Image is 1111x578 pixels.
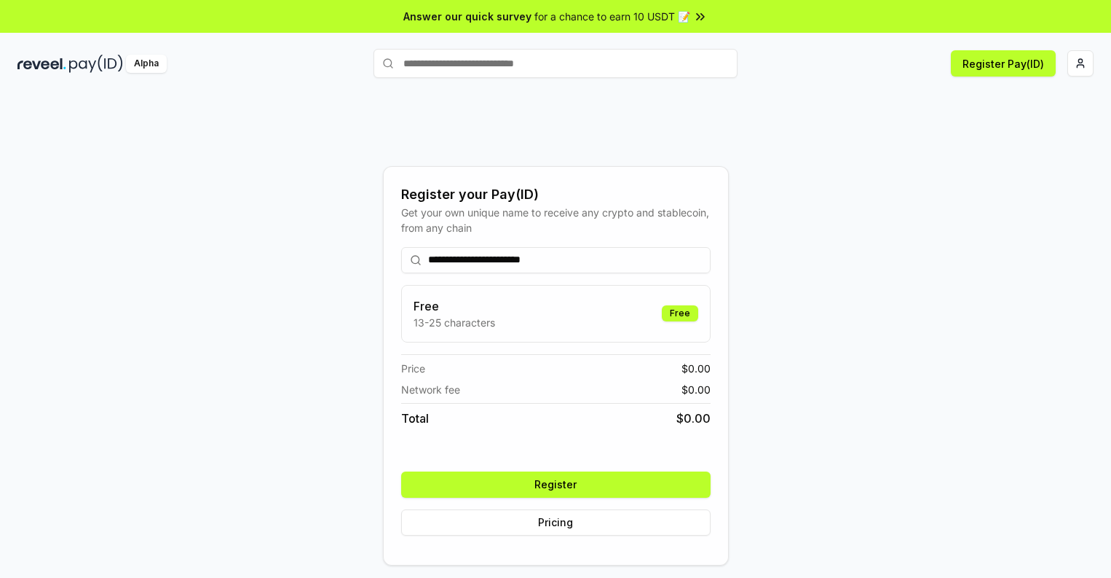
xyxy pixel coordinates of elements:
[401,361,425,376] span: Price
[681,382,711,397] span: $ 0.00
[401,509,711,536] button: Pricing
[403,9,531,24] span: Answer our quick survey
[676,410,711,427] span: $ 0.00
[534,9,690,24] span: for a chance to earn 10 USDT 📝
[401,410,429,427] span: Total
[401,205,711,235] div: Get your own unique name to receive any crypto and stablecoin, from any chain
[401,184,711,205] div: Register your Pay(ID)
[126,55,167,73] div: Alpha
[401,382,460,397] span: Network fee
[951,50,1056,77] button: Register Pay(ID)
[401,472,711,498] button: Register
[681,361,711,376] span: $ 0.00
[414,315,495,330] p: 13-25 characters
[69,55,123,73] img: pay_id
[17,55,66,73] img: reveel_dark
[662,305,698,321] div: Free
[414,297,495,315] h3: Free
